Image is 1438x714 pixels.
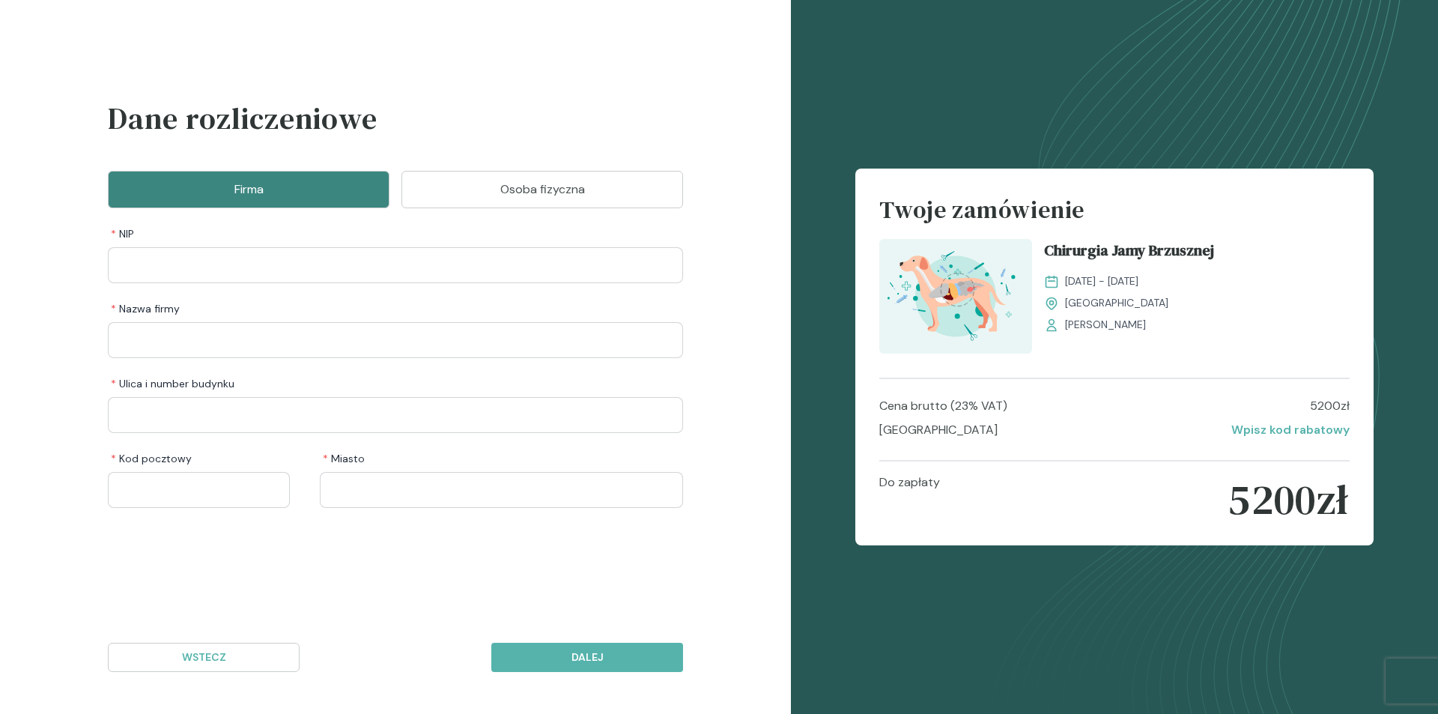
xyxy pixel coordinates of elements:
[491,643,683,672] button: Dalej
[108,472,290,508] input: Kod pocztowy
[1044,239,1349,267] a: Chirurgia Jamy Brzusznej
[879,421,998,439] p: [GEOGRAPHIC_DATA]
[108,643,300,672] button: Wstecz
[121,650,287,665] p: Wstecz
[1228,474,1349,526] p: 5200 zł
[111,226,134,241] span: NIP
[1065,273,1138,289] span: [DATE] - [DATE]
[111,301,180,316] span: Nazwa firmy
[1044,239,1214,267] span: Chirurgia Jamy Brzusznej
[323,451,365,466] span: Miasto
[1065,295,1168,311] span: [GEOGRAPHIC_DATA]
[401,171,683,208] button: Osoba fizyczna
[420,181,664,199] p: Osoba fizyczna
[108,322,683,358] input: Nazwa firmy
[111,451,192,466] span: Kod pocztowy
[320,472,683,508] input: Miasto
[108,397,683,433] input: Ulica i number budynku
[111,376,234,391] span: Ulica i number budynku
[879,193,1349,239] h4: Twoje zamówienie
[504,650,670,665] p: Dalej
[1231,421,1350,439] p: Wpisz kod rabatowy
[108,247,683,283] input: NIP
[127,181,371,199] p: Firma
[879,397,1007,415] p: Cena brutto (23% VAT)
[879,239,1032,354] img: aHfRokMqNJQqH-fc_ChiruJB_T.svg
[108,96,683,159] h3: Dane rozliczeniowe
[879,474,940,526] p: Do zapłaty
[108,171,389,208] button: Firma
[1065,317,1146,333] span: [PERSON_NAME]
[1310,397,1350,415] p: 5200 zł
